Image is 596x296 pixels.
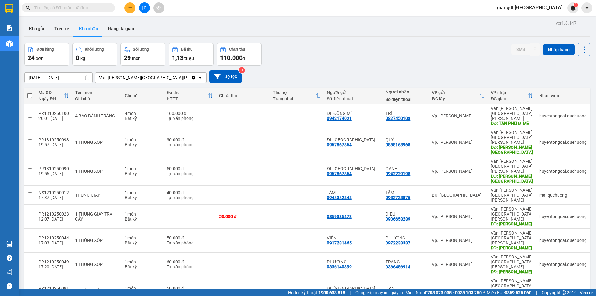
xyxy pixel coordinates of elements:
div: Số điện thoại [327,96,380,101]
span: đ [242,56,245,61]
div: ĐC giao [491,96,528,101]
div: VIÊN [327,235,380,240]
svg: open [198,75,203,80]
div: Nhân viên [539,93,587,98]
div: PHƯƠNG [327,259,380,264]
div: 0942229198 [386,171,410,176]
button: SMS [511,44,530,55]
span: Miền Bắc [487,289,531,296]
div: Vp. [PERSON_NAME] [432,169,485,174]
div: Văn [PERSON_NAME][GEOGRAPHIC_DATA][PERSON_NAME] [491,207,533,221]
div: 0982738875 [386,195,410,200]
input: Selected Văn phòng Tân Phú. [190,75,191,81]
span: question-circle [7,255,12,261]
div: PR1210250023 [38,212,69,216]
div: 17:03 [DATE] [38,240,69,245]
span: search [26,6,30,10]
div: huyentongdai.quehuong [539,262,587,267]
img: solution-icon [6,25,13,31]
div: Tại văn phòng [167,142,213,147]
div: PR1210250049 [38,259,69,264]
div: 19:56 [DATE] [38,171,69,176]
button: aim [153,2,164,13]
div: BX. [GEOGRAPHIC_DATA] [432,193,485,198]
th: Toggle SortBy [164,88,216,104]
button: caret-down [581,2,592,13]
button: Hàng đã giao [103,21,139,36]
div: 0972233337 [386,240,410,245]
span: notification [7,269,12,275]
img: warehouse-icon [6,40,13,47]
div: NS1210250012 [38,190,69,195]
div: 20:01 [DATE] [38,116,69,121]
div: THÙNG GIẤY [75,193,119,198]
div: 12:07 [DATE] [38,216,69,221]
div: 60.000 đ [167,259,213,264]
div: 160.000 đ [167,111,213,116]
div: Số lượng [133,47,149,52]
button: Khối lượng0kg [72,43,117,66]
div: Văn [PERSON_NAME][GEOGRAPHIC_DATA][PERSON_NAME] [491,278,533,293]
div: 19:57 [DATE] [38,142,69,147]
div: Chưa thu [219,93,267,98]
div: huyentongdai.quehuong [539,238,587,243]
div: huyentongdai.quehuong [539,214,587,219]
div: 0336140399 [327,264,352,269]
div: ĐC lấy [432,96,480,101]
div: Văn [PERSON_NAME][GEOGRAPHIC_DATA][PERSON_NAME] [491,159,533,174]
div: DĐ: TÂN PHÚ ĐH [491,174,533,184]
div: 0967867864 [327,142,352,147]
div: Vp. [PERSON_NAME] [432,214,485,219]
div: 0917231465 [327,240,352,245]
button: Nhập hàng [543,44,575,55]
span: 24 [28,54,34,61]
div: Chi tiết [125,93,160,98]
th: Toggle SortBy [429,88,488,104]
input: Select a date range. [25,73,92,83]
div: Người nhận [386,89,426,94]
span: | [536,289,537,296]
div: Văn [PERSON_NAME][GEOGRAPHIC_DATA][PERSON_NAME] [491,188,533,203]
div: 4 món [125,111,160,116]
div: huyentongdai.quehuong [539,169,587,174]
svg: Clear value [191,75,196,80]
div: PHƯƠNG [386,235,426,240]
div: Văn [PERSON_NAME][GEOGRAPHIC_DATA][PERSON_NAME] [491,130,533,145]
input: Tìm tên, số ĐT hoặc mã đơn [34,4,107,11]
button: Kho nhận [74,21,103,36]
div: 1 món [125,166,160,171]
div: 1 THÙNG XỐP [75,169,119,174]
strong: 0708 023 035 - 0935 103 250 [425,290,482,295]
div: Bất kỳ [125,216,160,221]
div: 30.000 đ [167,137,213,142]
div: 0827450108 [386,116,410,121]
span: Hỗ trợ kỹ thuật: [288,289,345,296]
div: 1 THÙNG XỐP [75,288,119,293]
div: Vp. [PERSON_NAME] [432,288,485,293]
div: DĐ: TÂN PHÚ Đ_MÉ [491,121,533,126]
span: triệu [184,56,194,61]
span: 0 [76,54,79,61]
span: đơn [36,56,43,61]
span: Cung cấp máy in - giấy in: [355,289,404,296]
div: ĐL ĐÔNG HẢI [327,137,380,142]
div: Thu hộ [273,90,315,95]
div: Bất kỳ [125,171,160,176]
div: PR1310250090 [38,166,69,171]
div: 50.000 đ [167,286,213,291]
div: DĐ: TÂN PHÚ ĐÔNG HẢI [491,145,533,155]
div: Văn [PERSON_NAME][GEOGRAPHIC_DATA][PERSON_NAME] [491,254,533,269]
div: 4 BAO BÁNH TRÁNG [75,113,119,118]
th: Toggle SortBy [270,88,323,104]
div: Đã thu [167,90,208,95]
span: copyright [562,290,566,295]
div: Người gửi [327,90,380,95]
span: caret-down [584,5,590,11]
div: 1 món [125,212,160,216]
div: Đơn hàng [37,47,54,52]
div: Số điện thoại [386,97,426,102]
div: 0366456914 [386,264,410,269]
div: TRÍ [386,111,426,116]
div: huyentongdai.quehuong [539,113,587,118]
div: 40.000 đ [167,190,213,195]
